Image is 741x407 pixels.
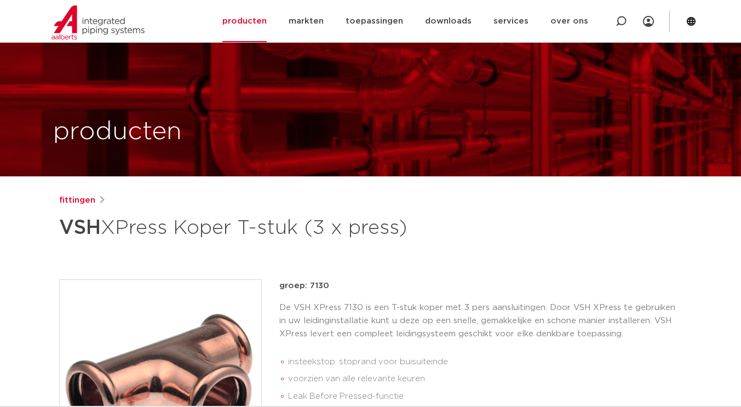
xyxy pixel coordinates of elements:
li: insteekstop: stoprand voor buisuiteinde [288,353,682,371]
strong: VSH [59,218,101,238]
p: groep: 7130 [279,279,682,293]
h1: XPress Koper T-stuk (3 x press) [59,211,470,244]
li: Leak Before Pressed-functie [288,388,682,405]
p: De VSH XPress 7130 is een T-stuk koper met 3 pers aansluitingen. Door VSH XPress te gebruiken in ... [279,301,682,341]
li: voorzien van alle relevante keuren [288,370,682,388]
h1: producten [53,114,182,150]
a: fittingen [59,194,95,207]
